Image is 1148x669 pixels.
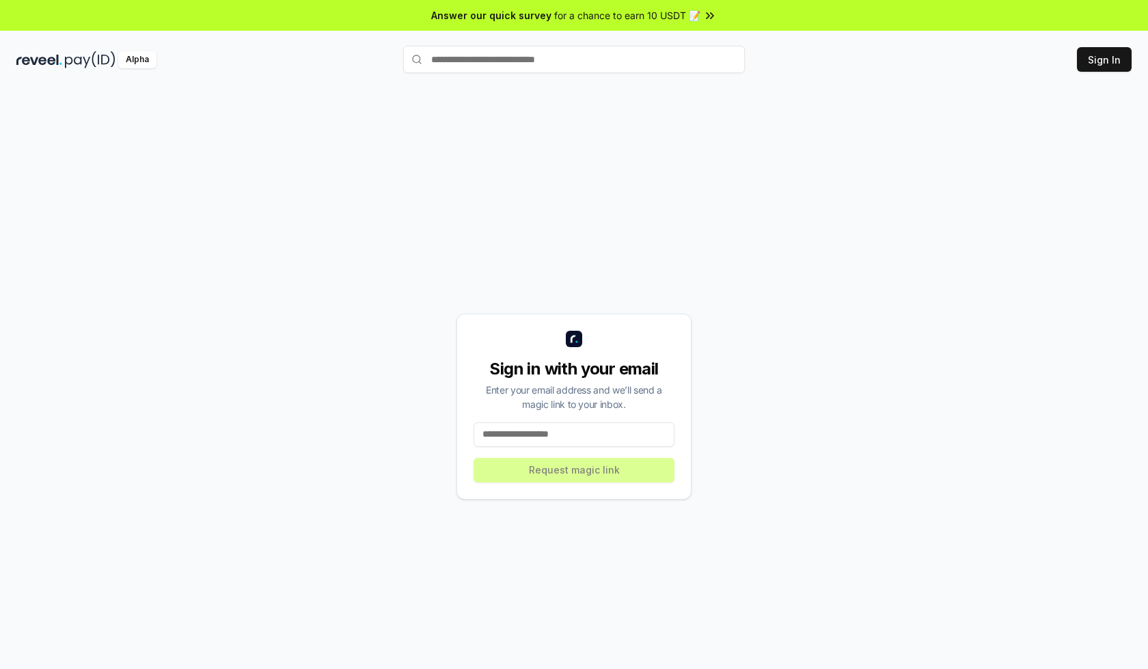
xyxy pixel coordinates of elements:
[474,358,674,380] div: Sign in with your email
[1077,47,1132,72] button: Sign In
[431,8,551,23] span: Answer our quick survey
[65,51,115,68] img: pay_id
[554,8,700,23] span: for a chance to earn 10 USDT 📝
[566,331,582,347] img: logo_small
[474,383,674,411] div: Enter your email address and we’ll send a magic link to your inbox.
[16,51,62,68] img: reveel_dark
[118,51,156,68] div: Alpha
